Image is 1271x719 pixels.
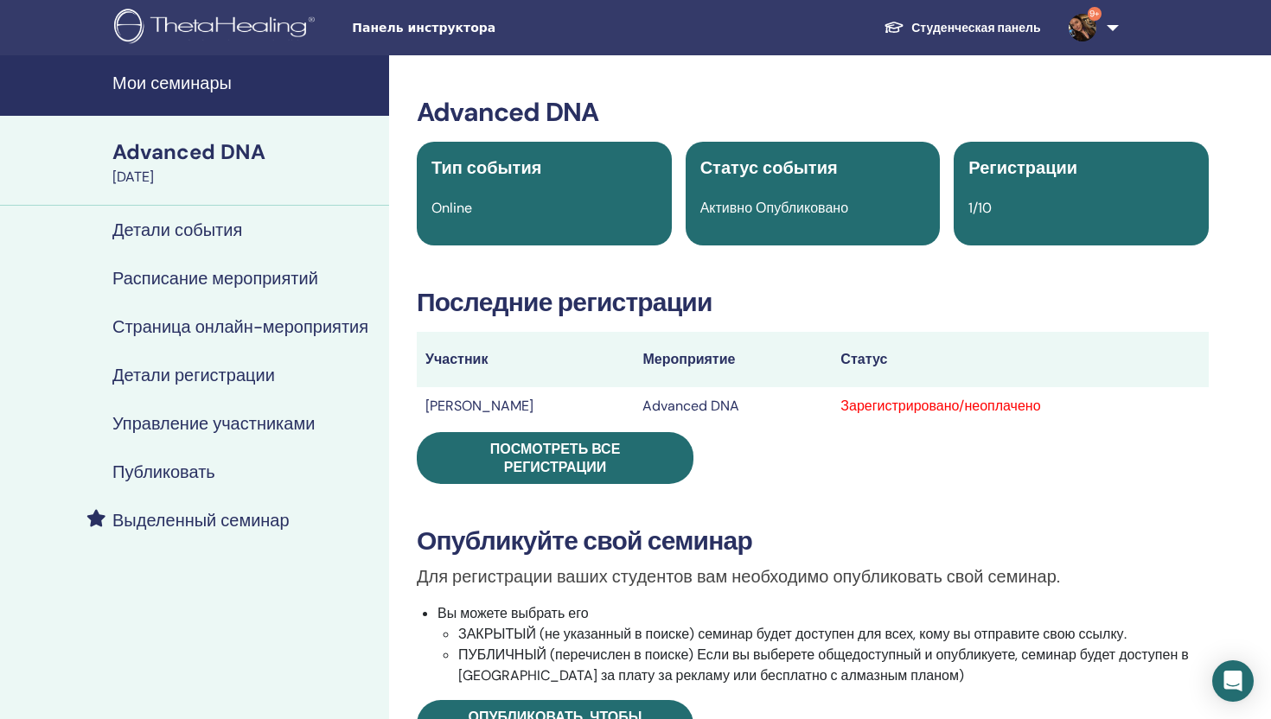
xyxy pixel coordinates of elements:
h4: Выделенный семинар [112,510,290,531]
h4: Детали события [112,220,242,240]
h3: Опубликуйте свой семинар [417,525,1209,557]
span: Активно Опубликовано [700,199,848,217]
span: Посмотреть все регистрации [490,440,621,476]
span: Online [431,199,472,217]
th: Мероприятие [634,332,832,387]
h4: Мои семинары [112,73,379,93]
th: Участник [417,332,634,387]
img: default.jpg [1069,14,1096,41]
div: Advanced DNA [112,137,379,167]
p: Для регистрации ваших студентов вам необходимо опубликовать свой семинар. [417,563,1209,589]
th: Статус [832,332,1209,387]
a: Студенческая панель [870,12,1054,44]
li: Вы можете выбрать его [438,603,1209,686]
a: Advanced DNA[DATE] [102,137,389,188]
div: [DATE] [112,167,379,188]
h4: Публиковать [112,461,215,482]
li: ПУБЛИЧНЫЙ (перечислен в поиске) Если вы выберете общедоступный и опубликуете, семинар будет досту... [458,645,1209,686]
h4: Детали регистрации [112,365,275,385]
h4: Управление участниками [112,413,315,434]
span: Панель инструктора [352,19,611,37]
span: 9+ [1088,7,1102,21]
h3: Advanced DNA [417,97,1209,128]
h4: Расписание мероприятий [112,268,318,289]
h3: Последние регистрации [417,287,1209,318]
span: 1/10 [968,199,992,217]
td: [PERSON_NAME] [417,387,634,425]
div: Open Intercom Messenger [1212,660,1254,702]
span: Статус события [700,156,838,179]
span: Тип события [431,156,541,179]
div: Зарегистрировано/неоплачено [840,396,1200,417]
img: logo.png [114,9,321,48]
img: graduation-cap-white.svg [884,20,904,35]
td: Advanced DNA [634,387,832,425]
span: Регистрации [968,156,1077,179]
li: ЗАКРЫТЫЙ (не указанный в поиске) семинар будет доступен для всех, кому вы отправите свою ссылку. [458,624,1209,645]
a: Посмотреть все регистрации [417,432,693,484]
h4: Страница онлайн-мероприятия [112,316,368,337]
